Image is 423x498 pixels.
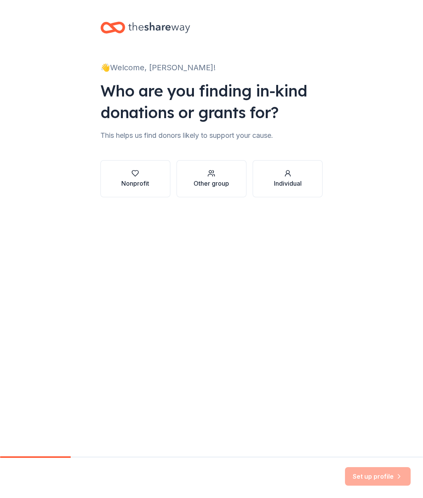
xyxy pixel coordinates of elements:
[253,160,323,197] button: Individual
[274,179,302,188] div: Individual
[121,179,149,188] div: Nonprofit
[100,160,170,197] button: Nonprofit
[177,160,246,197] button: Other group
[194,179,229,188] div: Other group
[100,61,323,74] div: 👋 Welcome, [PERSON_NAME]!
[100,129,323,142] div: This helps us find donors likely to support your cause.
[100,80,323,123] div: Who are you finding in-kind donations or grants for?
